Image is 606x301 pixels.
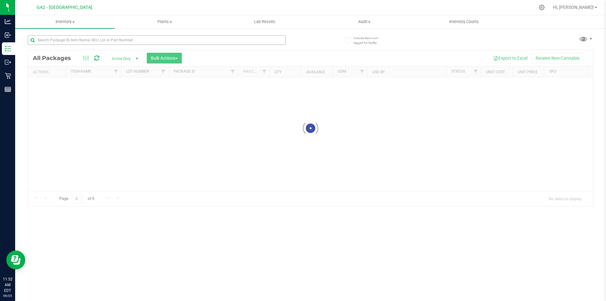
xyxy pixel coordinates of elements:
[414,15,514,28] a: Inventory Counts
[5,73,11,79] inline-svg: Retail
[314,15,414,28] a: Audit
[5,59,11,65] inline-svg: Outbound
[3,276,12,293] p: 11:52 AM EDT
[15,19,115,25] span: Inventory
[5,45,11,52] inline-svg: Inventory
[6,250,25,269] iframe: Resource center
[3,293,12,298] p: 09/25
[315,19,414,25] span: Audit
[5,18,11,25] inline-svg: Analytics
[538,4,546,10] div: Manage settings
[5,86,11,93] inline-svg: Reports
[28,35,286,45] input: Search Package ID, Item Name, SKU, Lot or Part Number...
[115,19,214,25] span: Plants
[353,36,385,45] span: Include items not tagged for facility
[553,5,594,10] span: Hi, [PERSON_NAME]!
[15,15,115,28] a: Inventory
[115,15,215,28] a: Plants
[215,15,314,28] a: Lab Results
[246,19,284,25] span: Lab Results
[441,19,487,25] span: Inventory Counts
[37,5,92,10] span: GA2 - [GEOGRAPHIC_DATA]
[5,32,11,38] inline-svg: Inbound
